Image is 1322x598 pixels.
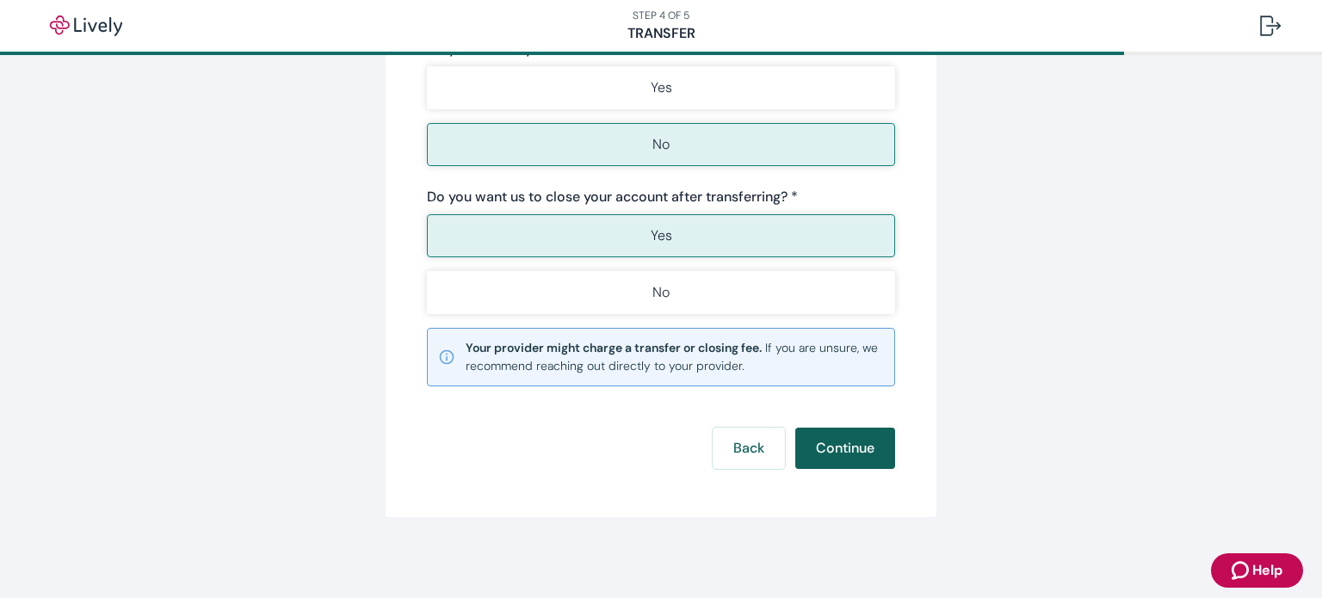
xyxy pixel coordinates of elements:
[427,214,895,257] button: Yes
[652,282,670,303] p: No
[466,339,884,375] small: If you are unsure, we recommend reaching out directly to your provider.
[651,77,672,98] p: Yes
[427,187,798,207] label: Do you want us to close your account after transferring? *
[427,66,895,109] button: Yes
[427,123,895,166] button: No
[38,15,134,36] img: Lively
[652,134,670,155] p: No
[1252,560,1282,581] span: Help
[1246,5,1294,46] button: Log out
[713,428,785,469] button: Back
[466,340,762,355] strong: Your provider might charge a transfer or closing fee.
[1211,553,1303,588] button: Zendesk support iconHelp
[795,428,895,469] button: Continue
[427,271,895,314] button: No
[1232,560,1252,581] svg: Zendesk support icon
[651,225,672,246] p: Yes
